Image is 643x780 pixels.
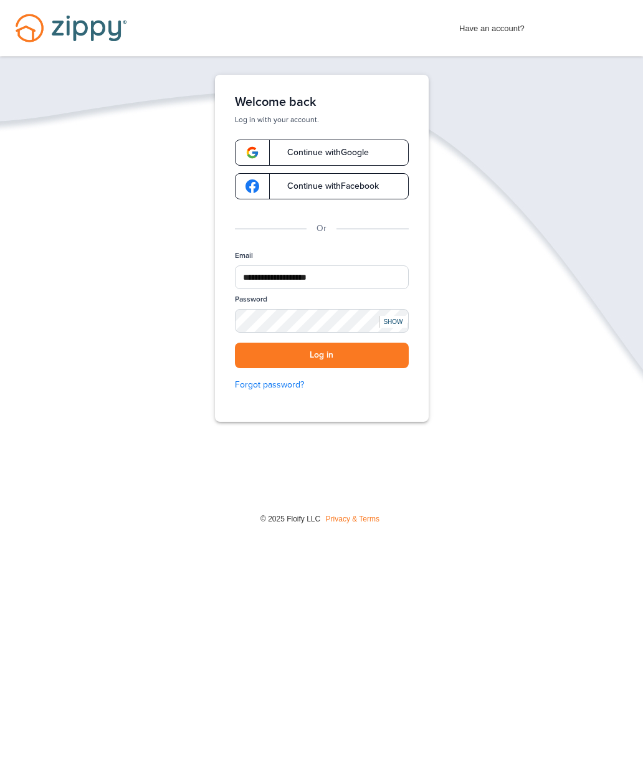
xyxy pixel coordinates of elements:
img: google-logo [245,179,259,193]
a: google-logoContinue withFacebook [235,173,409,199]
a: Forgot password? [235,378,409,392]
a: google-logoContinue withGoogle [235,140,409,166]
a: Privacy & Terms [326,515,379,523]
button: Log in [235,343,409,368]
label: Email [235,250,253,261]
span: Continue with Google [275,148,369,157]
h1: Welcome back [235,95,409,110]
img: google-logo [245,146,259,159]
input: Email [235,265,409,289]
span: © 2025 Floify LLC [260,515,320,523]
label: Password [235,294,267,305]
input: Password [235,309,409,333]
span: Continue with Facebook [275,182,379,191]
span: Have an account? [459,16,525,36]
p: Or [317,222,326,235]
div: SHOW [379,316,407,328]
p: Log in with your account. [235,115,409,125]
